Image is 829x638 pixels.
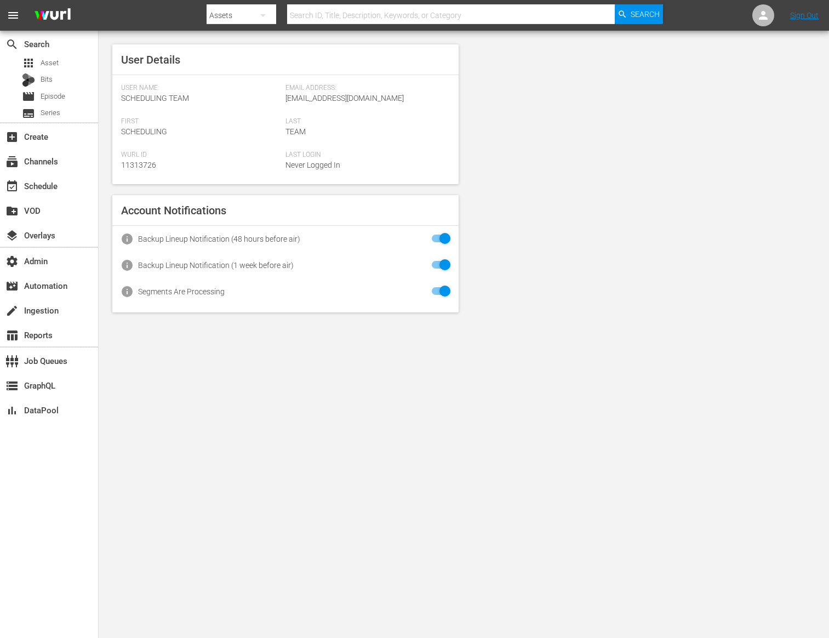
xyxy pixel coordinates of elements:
span: Channels [5,155,19,168]
span: First [121,117,280,126]
span: Search [5,38,19,51]
span: Overlays [5,229,19,242]
span: info [121,285,134,298]
button: Search [615,4,663,24]
span: Scheduling Team [121,94,189,102]
span: Series [41,107,60,118]
span: Ingestion [5,304,19,317]
span: menu [7,9,20,22]
span: Never Logged In [285,161,340,169]
span: Wurl Id [121,151,280,160]
div: Bits [22,73,35,87]
span: Last Login [285,151,444,160]
span: Automation [5,280,19,293]
span: User Details [121,53,180,66]
span: Scheduling [121,127,167,136]
span: Episode [22,90,35,103]
div: Segments Are Processing [138,287,225,296]
span: User Name: [121,84,280,93]
span: Asset [41,58,59,69]
span: [EMAIL_ADDRESS][DOMAIN_NAME] [285,94,404,102]
span: Last [285,117,444,126]
div: Backup Lineup Notification (48 hours before air) [138,235,300,243]
span: info [121,259,134,272]
span: Team [285,127,306,136]
span: info [121,232,134,246]
span: Reports [5,329,19,342]
div: Backup Lineup Notification (1 week before air) [138,261,294,270]
span: Schedule [5,180,19,193]
img: ans4CAIJ8jUAAAAAAAAAAAAAAAAAAAAAAAAgQb4GAAAAAAAAAAAAAAAAAAAAAAAAJMjXAAAAAAAAAAAAAAAAAAAAAAAAgAT5G... [26,3,79,29]
span: Episode [41,91,65,102]
span: Admin [5,255,19,268]
span: DataPool [5,404,19,417]
span: Asset [22,56,35,70]
span: Series [22,107,35,120]
span: Search [631,4,660,24]
span: 11313726 [121,161,156,169]
span: GraphQL [5,379,19,392]
span: Job Queues [5,355,19,368]
span: Bits [41,74,53,85]
span: VOD [5,204,19,218]
span: Create [5,130,19,144]
span: Account Notifications [121,204,226,217]
span: Email Address: [285,84,444,93]
a: Sign Out [790,11,819,20]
